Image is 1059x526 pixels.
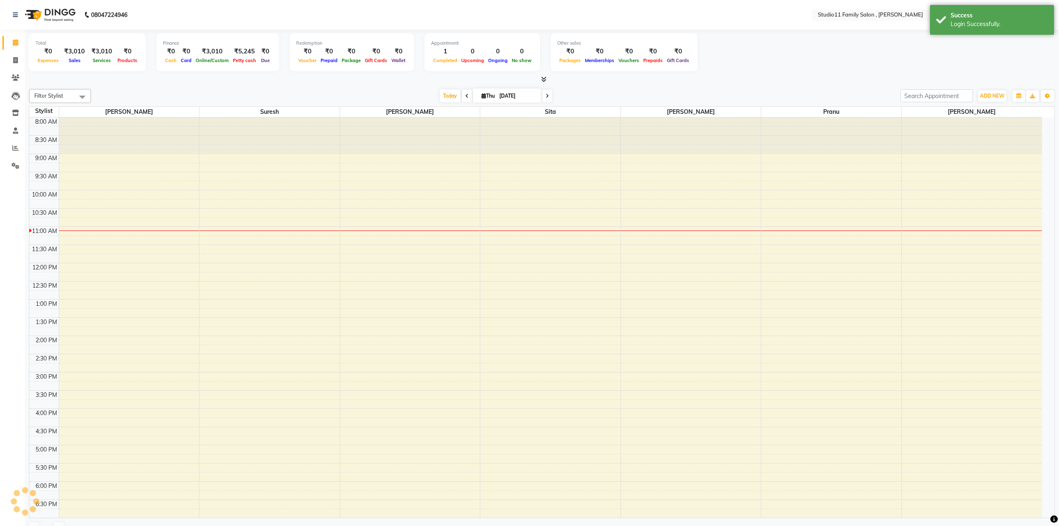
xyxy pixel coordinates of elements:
span: Prepaid [319,58,340,63]
div: ₹0 [616,47,641,56]
div: ₹3,010 [194,47,231,56]
div: ₹0 [583,47,616,56]
div: ₹0 [319,47,340,56]
div: Total [36,40,139,47]
div: 11:30 AM [30,245,59,254]
span: Voucher [296,58,319,63]
div: ₹0 [258,47,273,56]
span: Sita [480,107,621,117]
div: 1 [431,47,459,56]
div: 5:00 PM [34,445,59,454]
span: [PERSON_NAME] [902,107,1042,117]
div: 0 [459,47,486,56]
div: 3:00 PM [34,372,59,381]
span: Cash [163,58,179,63]
div: 5:30 PM [34,464,59,472]
div: Login Successfully. [951,20,1048,29]
img: logo [21,3,78,26]
span: Vouchers [616,58,641,63]
div: Stylist [29,107,59,115]
div: 3:30 PM [34,391,59,399]
div: ₹0 [340,47,363,56]
span: Ongoing [486,58,510,63]
div: 12:00 PM [31,263,59,272]
div: ₹0 [389,47,407,56]
div: 6:00 PM [34,482,59,490]
div: ₹3,010 [88,47,115,56]
div: 8:00 AM [34,118,59,126]
span: Prepaids [641,58,665,63]
div: Redemption [296,40,407,47]
span: Upcoming [459,58,486,63]
span: Sales [67,58,83,63]
span: Pranu [761,107,901,117]
span: Expenses [36,58,61,63]
div: Success [951,11,1048,20]
div: ₹3,010 [61,47,88,56]
span: Memberships [583,58,616,63]
div: ₹0 [179,47,194,56]
div: 1:30 PM [34,318,59,327]
div: ₹0 [163,47,179,56]
div: 0 [486,47,510,56]
div: Other sales [557,40,691,47]
div: 4:30 PM [34,427,59,436]
span: [PERSON_NAME] [621,107,761,117]
input: Search Appointment [901,89,973,102]
div: ₹0 [557,47,583,56]
div: 2:00 PM [34,336,59,345]
span: ADD NEW [980,93,1004,99]
div: 11:00 AM [30,227,59,235]
div: 2:30 PM [34,354,59,363]
div: 9:00 AM [34,154,59,163]
div: 9:30 AM [34,172,59,181]
div: ₹0 [665,47,691,56]
span: No show [510,58,534,63]
div: 10:30 AM [30,209,59,217]
span: Wallet [389,58,407,63]
input: 2025-09-04 [497,90,538,102]
span: Gift Cards [665,58,691,63]
span: Packages [557,58,583,63]
div: ₹0 [36,47,61,56]
span: Petty cash [231,58,258,63]
span: Package [340,58,363,63]
span: [PERSON_NAME] [340,107,480,117]
b: 08047224946 [91,3,127,26]
div: 4:00 PM [34,409,59,418]
div: Appointment [431,40,534,47]
div: 12:30 PM [31,281,59,290]
span: Completed [431,58,459,63]
div: ₹0 [363,47,389,56]
span: Services [91,58,113,63]
div: 1:00 PM [34,300,59,308]
button: ADD NEW [978,90,1006,102]
div: ₹5,245 [231,47,258,56]
span: Today [440,89,460,102]
span: Thu [479,93,497,99]
span: Card [179,58,194,63]
span: Gift Cards [363,58,389,63]
span: Online/Custom [194,58,231,63]
span: Filter Stylist [34,92,63,99]
div: 6:30 PM [34,500,59,509]
span: Due [259,58,272,63]
div: ₹0 [641,47,665,56]
div: 10:00 AM [30,190,59,199]
div: 0 [510,47,534,56]
span: [PERSON_NAME] [59,107,199,117]
span: Suresh [199,107,340,117]
div: 8:30 AM [34,136,59,144]
div: Finance [163,40,273,47]
div: ₹0 [115,47,139,56]
div: ₹0 [296,47,319,56]
span: Products [115,58,139,63]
